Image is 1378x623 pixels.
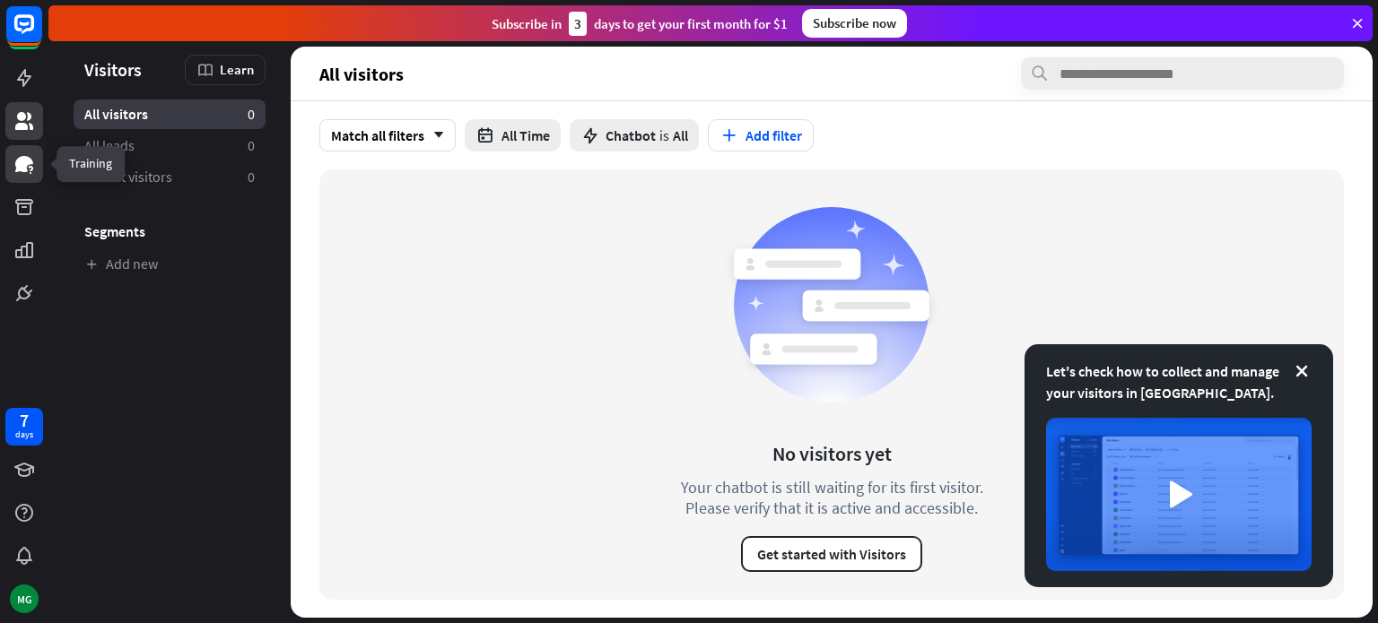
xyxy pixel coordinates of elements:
div: No visitors yet [772,441,892,466]
a: Add new [74,249,266,279]
div: 3 [569,12,587,36]
div: 7 [20,412,29,428]
div: MG [10,584,39,613]
span: All [673,126,688,144]
div: days [15,428,33,441]
div: Subscribe in days to get your first month for $1 [492,12,788,36]
span: All leads [84,136,135,155]
div: Your chatbot is still waiting for its first visitor. Please verify that it is active and accessible. [648,477,1016,518]
i: arrow_down [424,130,444,141]
span: is [659,126,669,144]
img: image [1046,418,1312,571]
div: Match all filters [319,119,456,151]
span: All visitors [319,64,404,84]
span: Visitors [84,59,142,80]
span: Learn [220,61,254,78]
aside: 0 [248,168,255,186]
a: 7 days [5,408,43,446]
h3: Segments [74,222,266,240]
span: All visitors [84,105,148,124]
aside: 0 [248,105,255,124]
div: Let's check how to collect and manage your visitors in [GEOGRAPHIC_DATA]. [1046,360,1312,403]
div: Subscribe now [802,9,907,38]
button: All Time [465,119,561,151]
button: Open LiveChat chat widget [14,7,68,61]
span: Recent visitors [84,168,172,186]
button: Get started with Visitors [741,536,922,572]
a: All leads 0 [74,131,266,160]
button: Add filter [708,119,814,151]
aside: 0 [248,136,255,155]
a: Recent visitors 0 [74,162,266,192]
span: Chatbot [606,126,656,144]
